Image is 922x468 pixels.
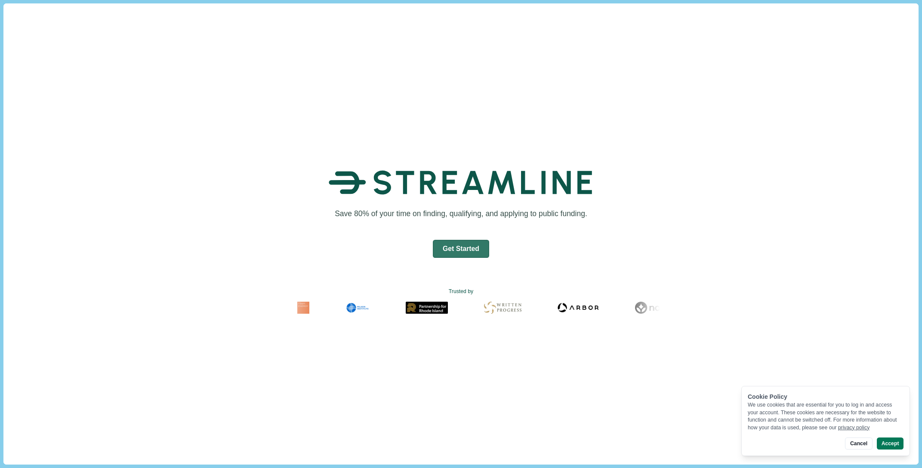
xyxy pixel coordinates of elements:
img: Streamline Climate Logo [329,159,594,207]
span: Cookie Policy [748,393,787,400]
button: Get Started [433,240,489,258]
a: privacy policy [838,425,870,431]
div: We use cookies that are essential for you to log in and access your account. These cookies are ne... [748,401,903,431]
text: Trusted by [449,288,473,296]
img: Partnership for Rhode Island Logo [405,302,447,314]
h1: Save 80% of your time on finding, qualifying, and applying to public funding. [332,208,590,219]
img: Noya Logo [635,302,670,314]
img: Fram Energy Logo [297,302,309,314]
img: Written Progress Logo [484,302,521,314]
img: Milken Institute Logo [345,302,369,314]
img: Arbor Logo [557,302,598,314]
button: Accept [877,437,903,450]
button: Cancel [845,437,872,450]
